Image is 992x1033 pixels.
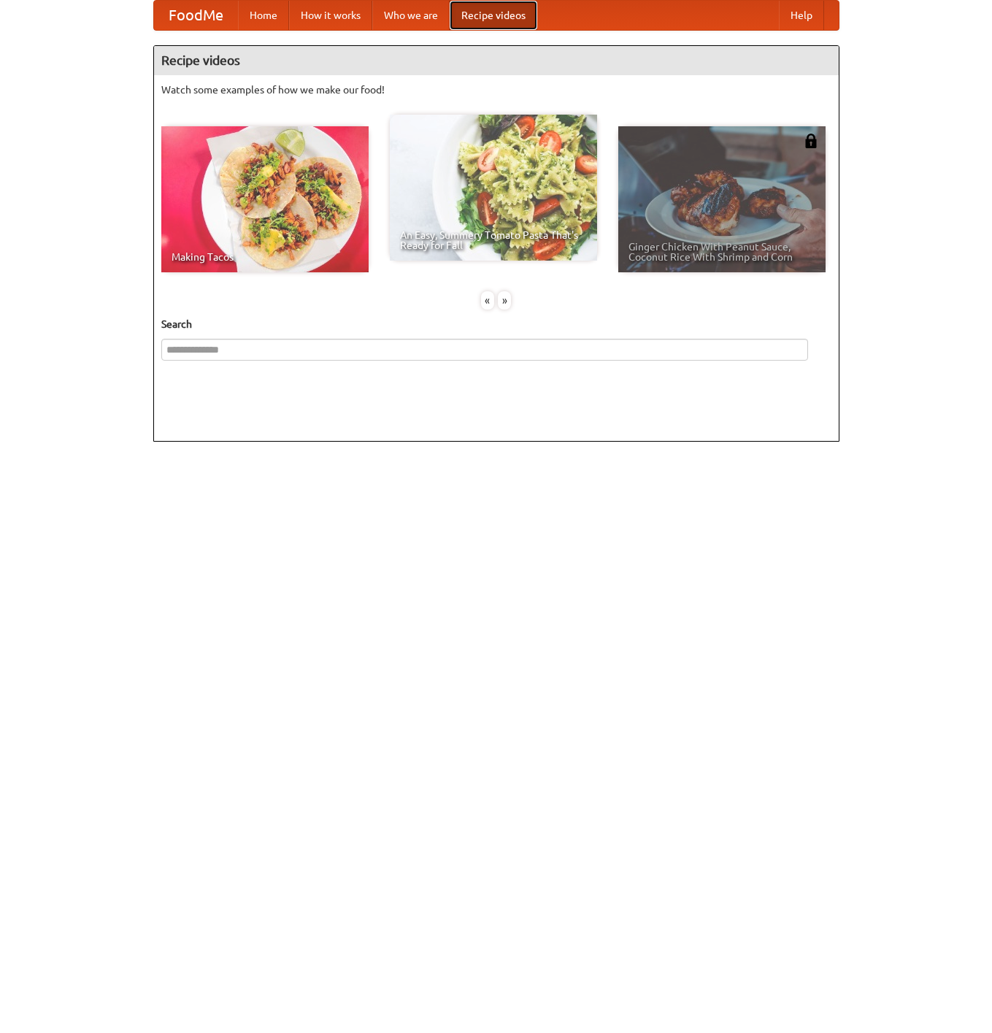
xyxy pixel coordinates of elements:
span: An Easy, Summery Tomato Pasta That's Ready for Fall [400,230,587,250]
a: An Easy, Summery Tomato Pasta That's Ready for Fall [390,115,597,261]
div: « [481,291,494,310]
a: How it works [289,1,372,30]
div: » [498,291,511,310]
h4: Recipe videos [154,46,839,75]
p: Watch some examples of how we make our food! [161,82,831,97]
a: Home [238,1,289,30]
h5: Search [161,317,831,331]
a: Help [779,1,824,30]
a: FoodMe [154,1,238,30]
a: Making Tacos [161,126,369,272]
a: Recipe videos [450,1,537,30]
img: 483408.png [804,134,818,148]
a: Who we are [372,1,450,30]
span: Making Tacos [172,252,358,262]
